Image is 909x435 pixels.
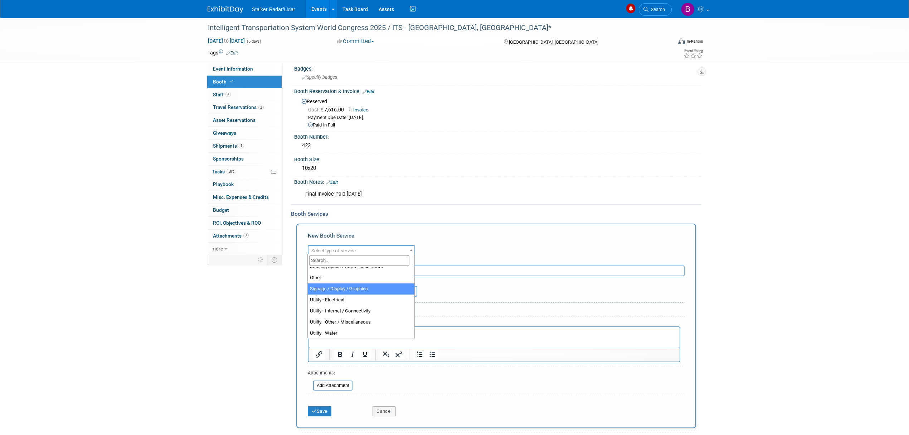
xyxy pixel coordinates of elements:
a: Event Information [207,63,282,75]
a: ROI, Objectives & ROO [207,217,282,229]
a: Giveaways [207,127,282,139]
a: Playbook [207,178,282,191]
img: Format-Inperson.png [678,38,685,44]
span: (5 days) [246,39,261,44]
span: Specify badges [302,75,337,80]
div: New Booth Service [308,232,685,243]
a: Edit [326,180,338,185]
span: Tasks [212,169,236,175]
li: Utility - Water [308,328,414,339]
td: Tags [208,49,238,56]
div: Attachments: [308,370,353,378]
span: Search [648,7,665,12]
i: Booth reservation complete [230,80,233,83]
span: Playbook [213,181,234,187]
span: Stalker Radar/Lidar [252,6,295,12]
a: Tasks50% [207,166,282,178]
div: Paid in Full [308,122,696,129]
td: Toggle Event Tabs [267,255,282,264]
div: Badges: [294,63,701,72]
button: Save [308,406,331,416]
a: Travel Reservations2 [207,101,282,114]
span: Staff [213,92,231,97]
button: Superscript [393,349,405,359]
div: Reservation Notes/Details: [308,319,680,326]
button: Italic [346,349,359,359]
button: Bold [334,349,346,359]
span: Attachments [213,233,249,239]
div: In-Person [686,39,703,44]
button: Bullet list [426,349,438,359]
div: Booth Number: [294,132,701,140]
a: Edit [363,89,374,94]
li: Meeting Space / Conference Room [308,261,414,272]
span: to [223,38,230,44]
button: Committed [334,38,377,45]
div: Booth Notes: [294,177,701,186]
div: Booth Services [291,210,701,218]
li: Utility - Internet / Connectivity [308,306,414,317]
li: Utility - Other / Miscellaneous [308,317,414,328]
img: Brooke Journet [681,3,695,16]
a: Sponsorships [207,153,282,165]
button: Insert/edit link [313,349,325,359]
a: more [207,243,282,255]
button: Subscript [380,349,392,359]
a: Staff7 [207,89,282,101]
div: Final Invoice Paid [DATE] [300,187,623,201]
div: Event Format [630,37,703,48]
span: Sponsorships [213,156,244,162]
span: [GEOGRAPHIC_DATA], [GEOGRAPHIC_DATA] [509,39,598,45]
img: ExhibitDay [208,6,243,13]
span: [DATE] [DATE] [208,38,245,44]
span: 1 [239,143,244,148]
span: 50% [227,169,236,174]
a: Edit [226,51,238,56]
button: Numbered list [414,349,426,359]
td: Personalize Event Tab Strip [255,255,267,264]
div: Booth Size: [294,154,701,163]
span: Giveaways [213,130,236,136]
span: Budget [213,207,229,213]
input: Search... [309,255,409,266]
div: Event Rating [684,49,703,53]
span: ROI, Objectives & ROO [213,220,261,226]
li: Utility - Electrical [308,295,414,306]
a: Booth [207,76,282,88]
span: Travel Reservations [213,104,264,110]
span: Select type of service [311,248,356,253]
span: Asset Reservations [213,117,256,123]
div: 10x20 [300,163,696,174]
span: 2 [258,105,264,110]
a: Invoice [348,107,372,113]
span: more [212,246,223,252]
li: Other [308,272,414,283]
div: Description (optional) [308,256,685,266]
button: Cancel [373,406,396,416]
span: 7 [243,233,249,238]
span: Booth [213,79,235,85]
li: Signage / Display / Graphics [308,283,414,295]
a: Shipments1 [207,140,282,152]
div: Reserved [300,96,696,129]
a: Search [639,3,672,16]
div: Booth Reservation & Invoice: [294,86,701,95]
span: Event Information [213,66,253,72]
span: Misc. Expenses & Credits [213,194,269,200]
a: Misc. Expenses & Credits [207,191,282,204]
div: Ideally by [373,276,652,286]
a: Attachments7 [207,230,282,242]
iframe: Rich Text Area [308,327,680,347]
div: 423 [300,140,696,151]
span: 7,616.00 [308,107,347,113]
div: Intelligent Transportation System World Congress 2025 / ITS - [GEOGRAPHIC_DATA], [GEOGRAPHIC_DATA]* [205,21,661,34]
a: Budget [207,204,282,216]
span: 7 [225,92,231,97]
button: Underline [359,349,371,359]
div: Payment Due Date: [DATE] [308,114,696,121]
a: Asset Reservations [207,114,282,126]
span: Shipments [213,143,244,149]
span: Cost: $ [308,107,324,113]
